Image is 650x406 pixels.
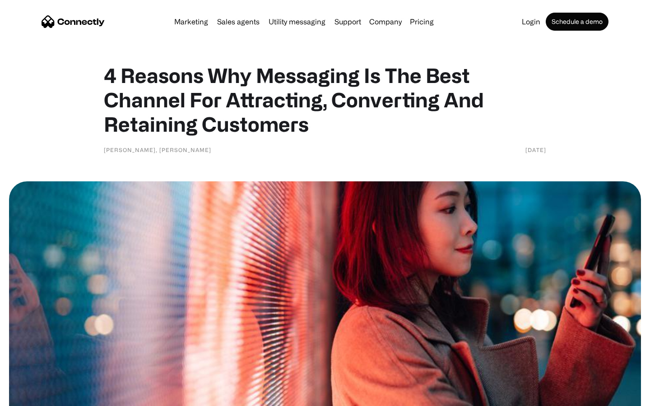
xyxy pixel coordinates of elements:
a: Sales agents [214,18,263,25]
div: Company [369,15,402,28]
a: Utility messaging [265,18,329,25]
a: Support [331,18,365,25]
div: [DATE] [525,145,546,154]
ul: Language list [18,390,54,403]
aside: Language selected: English [9,390,54,403]
h1: 4 Reasons Why Messaging Is The Best Channel For Attracting, Converting And Retaining Customers [104,63,546,136]
a: Schedule a demo [546,13,608,31]
a: Marketing [171,18,212,25]
a: Login [518,18,544,25]
a: Pricing [406,18,437,25]
div: [PERSON_NAME], [PERSON_NAME] [104,145,211,154]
